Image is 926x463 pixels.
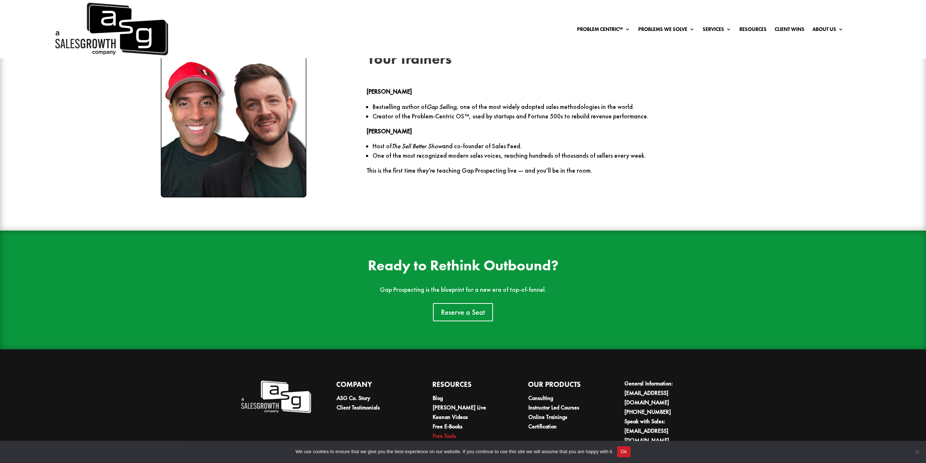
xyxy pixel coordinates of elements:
a: Problem Centric™ [577,27,630,35]
a: Resources [739,27,767,35]
a: Reserve a Seat [433,303,493,321]
h2: Your Trainers [366,52,789,70]
li: General Information: [624,379,695,407]
a: Keenan Videos [433,413,468,421]
strong: [PERSON_NAME] [366,87,412,95]
em: The Sell Better Show [392,142,442,150]
img: A Sales Growth Company [240,379,311,415]
button: Ok [617,446,631,457]
p: Creator of the Problem-Centric OS™, used by startups and Fortune 500s to rebuild revenue performa... [373,111,789,121]
h2: Ready to Rethink Outbound? [290,258,636,276]
a: Instructor Led Courses [528,404,579,411]
em: Gap Selling [426,103,456,111]
strong: [PERSON_NAME] [366,127,412,135]
p: Gap Prospecting is the blueprint for a new era of top-of-funnel. [290,286,636,294]
a: Client Wins [775,27,804,35]
li: Speak with Sales: [624,417,695,445]
a: About Us [812,27,843,35]
h4: Our Products [528,379,599,393]
h4: Resources [432,379,503,393]
a: ASG Co. Story [337,394,370,402]
img: Keenan Will 4 [161,52,306,197]
p: This is the first time they’re teaching Gap Prospecting live — and you’ll be in the room. [366,167,789,174]
a: Client Testimonials [337,404,380,411]
a: [PHONE_NUMBER] [624,408,671,416]
a: Online Trainings [528,413,567,421]
a: [EMAIL_ADDRESS][DOMAIN_NAME] [624,427,669,444]
a: Certification [528,423,557,430]
span: No [913,448,921,455]
a: Blog [433,394,443,402]
h4: Company [336,379,407,393]
a: [EMAIL_ADDRESS][DOMAIN_NAME] [624,389,669,406]
a: Problems We Solve [638,27,695,35]
p: One of the most recognized modern sales voices, reaching hundreds of thousands of sellers every w... [373,151,789,160]
a: Services [703,27,731,35]
p: Host of and co-founder of Sales Feed. [373,141,789,151]
a: [PERSON_NAME] Live [433,404,486,411]
span: We use cookies to ensure that we give you the best experience on our website. If you continue to ... [295,448,613,455]
p: Bestselling author of , one of the most widely adopted sales methodologies in the world. [373,102,789,111]
a: Consulting [528,394,553,402]
a: Free E-Books [433,423,462,430]
a: Free Tools [433,432,456,440]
